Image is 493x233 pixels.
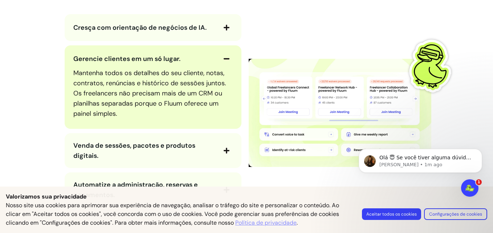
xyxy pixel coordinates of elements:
span: Gerencie clientes em um só lugar. [73,54,180,63]
button: Aceitar todos os cookies [362,208,421,220]
font: Nosso site usa cookies para aprimorar sua experiência de navegação, analisar o tráfego do site e ... [6,201,339,226]
button: Automatize a administração, reservas e pagamentos. [73,180,233,200]
font: . [297,219,298,226]
img: Adesivo Fluum Duck [404,39,459,93]
span: Cresça com orientação de negócios de IA. [73,23,207,32]
span: Venda de sessões, pacotes e produtos digitais. [73,141,195,160]
button: Gerencie clientes em um só lugar. [73,53,233,65]
span: 1 [476,179,482,185]
p: Mantenha todos os detalhes do seu cliente, notas, contratos, renúncias e histórico de sessões jun... [73,68,233,119]
iframe: Intercom live chat [461,179,478,197]
div: Gerencie clientes em um só lugar. [73,65,233,122]
button: Configurações de cookies [424,208,487,220]
a: Política de privacidade [235,218,297,227]
iframe: Intercom notifications message [348,134,493,213]
span: Automatize a administração, reservas e pagamentos. [73,180,198,199]
button: Cresça com orientação de negócios de IA. [73,21,233,34]
p: Valorizamos sua privacidade [6,192,487,201]
button: Venda de sessões, pacotes e produtos digitais. [73,140,233,161]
